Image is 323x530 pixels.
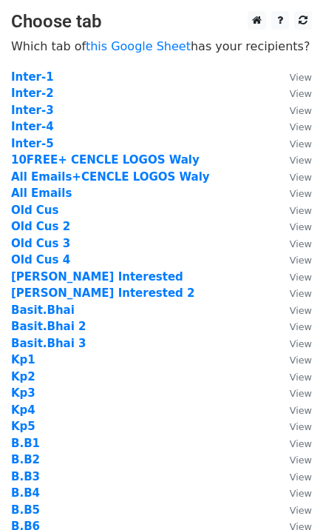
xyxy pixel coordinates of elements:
small: View [290,205,312,216]
small: View [290,472,312,483]
a: View [275,187,312,200]
a: Kp3 [11,386,35,400]
a: View [275,370,312,383]
a: this Google Sheet [86,39,191,53]
a: B.B5 [11,503,40,517]
a: Inter-2 [11,87,54,100]
a: Old Cus 2 [11,220,70,233]
a: View [275,170,312,184]
small: View [290,505,312,516]
a: View [275,204,312,217]
small: View [290,272,312,283]
small: View [290,255,312,266]
a: Inter-5 [11,137,54,150]
a: Old Cus 3 [11,237,70,250]
a: View [275,320,312,333]
small: View [290,488,312,499]
a: View [275,303,312,317]
h3: Choose tab [11,11,312,33]
small: View [290,172,312,183]
a: View [275,353,312,366]
strong: Basit.Bhai 3 [11,337,86,350]
a: View [275,337,312,350]
a: Kp2 [11,370,35,383]
small: View [290,72,312,83]
a: Inter-4 [11,120,54,133]
a: View [275,253,312,266]
a: All Emails+CENCLE LOGOS Waly [11,170,210,184]
small: View [290,221,312,232]
a: Inter-3 [11,104,54,117]
a: View [275,87,312,100]
small: View [290,155,312,166]
a: B.B4 [11,486,40,500]
a: View [275,453,312,466]
a: View [275,270,312,284]
a: View [275,286,312,300]
a: Basit.Bhai 2 [11,320,86,333]
small: View [290,388,312,399]
small: View [290,338,312,349]
a: View [275,503,312,517]
a: B.B3 [11,470,40,483]
a: View [275,403,312,417]
a: View [275,153,312,167]
small: View [290,421,312,432]
a: View [275,70,312,84]
a: View [275,137,312,150]
a: View [275,104,312,117]
small: View [290,138,312,150]
small: View [290,305,312,316]
a: Old Cus [11,204,58,217]
a: View [275,120,312,133]
small: View [290,454,312,466]
small: View [290,355,312,366]
small: View [290,238,312,249]
a: B.B1 [11,437,40,450]
small: View [290,105,312,116]
a: View [275,220,312,233]
a: Kp4 [11,403,35,417]
a: Kp5 [11,420,35,433]
a: Kp1 [11,353,35,366]
a: All Emails [11,187,72,200]
small: View [290,88,312,99]
a: View [275,420,312,433]
a: Basit.Bhai [11,303,75,317]
a: Old Cus 4 [11,253,70,266]
a: [PERSON_NAME] Interested [11,270,183,284]
small: View [290,372,312,383]
small: View [290,321,312,332]
a: B.B2 [11,453,40,466]
a: 10FREE+ CENCLE LOGOS Waly [11,153,200,167]
small: View [290,438,312,449]
a: [PERSON_NAME] Interested 2 [11,286,195,300]
a: View [275,386,312,400]
a: View [275,470,312,483]
small: View [290,188,312,199]
strong: Inter-1 [11,70,54,84]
